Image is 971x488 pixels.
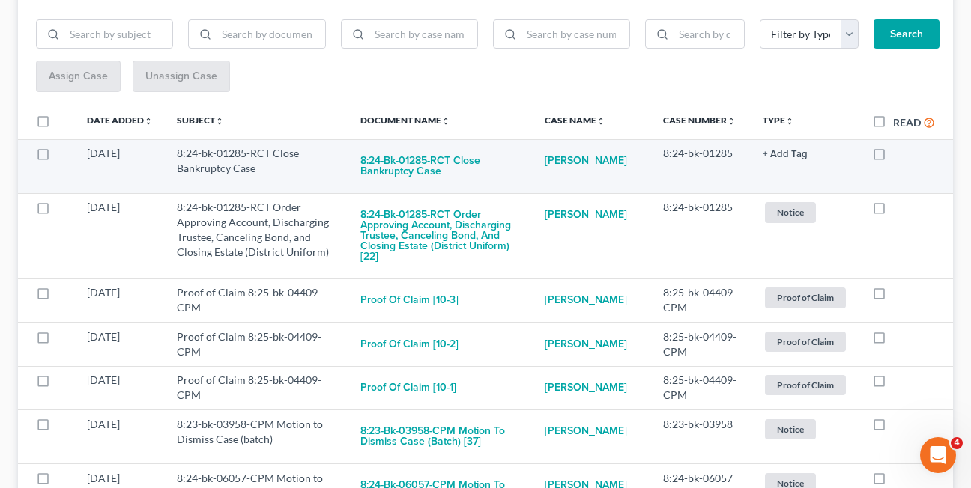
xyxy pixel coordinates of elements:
td: 8:24-bk-01285 [651,139,751,193]
span: Notice [765,419,816,439]
a: Case Numberunfold_more [663,115,736,126]
button: Proof of Claim [10-3] [360,285,459,315]
i: unfold_more [144,117,153,126]
td: 8:23-bk-03958 [651,409,751,463]
td: 8:24-bk-01285-RCT Order Approving Account, Discharging Trustee, Canceling Bond, and Closing Estat... [165,193,348,278]
td: 8:24-bk-01285-RCT Close Bankruptcy Case [165,139,348,193]
td: [DATE] [75,323,165,366]
button: 8:24-bk-01285-RCT Order Approving Account, Discharging Trustee, Canceling Bond, and Closing Estat... [360,200,521,272]
a: + Add Tag [763,146,848,161]
td: Proof of Claim 8:25-bk-04409-CPM [165,323,348,366]
a: Typeunfold_more [763,115,794,126]
span: Proof of Claim [765,375,846,395]
a: Case Nameunfold_more [545,115,605,126]
span: 4 [951,437,963,449]
a: Document Nameunfold_more [360,115,450,126]
td: 8:25-bk-04409-CPM [651,366,751,409]
i: unfold_more [441,117,450,126]
td: 8:24-bk-01285 [651,193,751,278]
i: unfold_more [727,117,736,126]
i: unfold_more [215,117,224,126]
input: Search by case number [521,20,629,49]
td: 8:25-bk-04409-CPM [651,278,751,322]
td: Proof of Claim 8:25-bk-04409-CPM [165,278,348,322]
td: [DATE] [75,278,165,322]
a: [PERSON_NAME] [545,373,627,403]
td: [DATE] [75,409,165,463]
input: Search by date [674,20,744,49]
span: Proof of Claim [765,332,846,352]
a: Proof of Claim [763,285,848,310]
a: Proof of Claim [763,329,848,354]
td: [DATE] [75,139,165,193]
a: Proof of Claim [763,373,848,397]
i: unfold_more [785,117,794,126]
button: 8:24-bk-01285-RCT Close Bankruptcy Case [360,146,521,186]
td: 8:25-bk-04409-CPM [651,323,751,366]
a: [PERSON_NAME] [545,417,627,447]
a: [PERSON_NAME] [545,329,627,359]
input: Search by case name [369,20,477,49]
a: Notice [763,417,848,442]
i: unfold_more [596,117,605,126]
a: [PERSON_NAME] [545,146,627,176]
td: Proof of Claim 8:25-bk-04409-CPM [165,366,348,409]
input: Search by subject [64,20,172,49]
button: Proof of Claim [10-2] [360,329,459,359]
td: 8:23-bk-03958-CPM Motion to Dismiss Case (batch) [165,409,348,463]
a: Subjectunfold_more [177,115,224,126]
td: [DATE] [75,193,165,278]
button: Search [874,19,940,49]
button: + Add Tag [763,150,808,159]
iframe: Intercom live chat [920,437,956,473]
label: Read [893,115,921,130]
span: Proof of Claim [765,287,846,308]
input: Search by document name [217,20,324,49]
a: [PERSON_NAME] [545,200,627,230]
span: Notice [765,202,816,222]
a: Notice [763,200,848,225]
a: Date Addedunfold_more [87,115,153,126]
a: [PERSON_NAME] [545,285,627,315]
button: Proof of Claim [10-1] [360,373,456,403]
td: [DATE] [75,366,165,409]
button: 8:23-bk-03958-CPM Motion to Dismiss Case (batch) [37] [360,417,521,457]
